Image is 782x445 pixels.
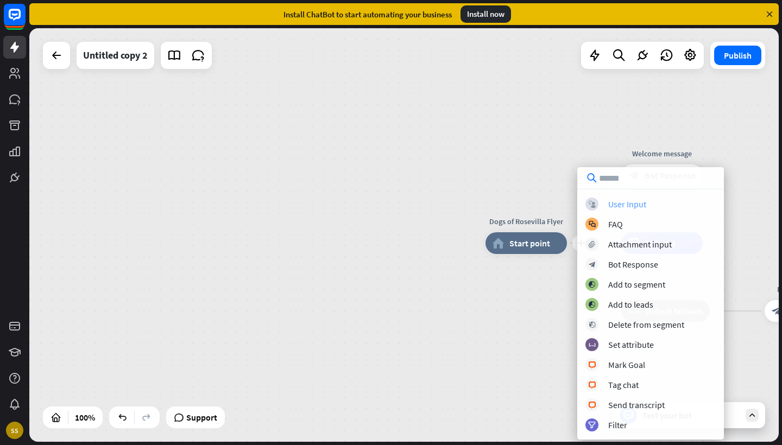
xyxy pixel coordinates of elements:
div: Filter [608,419,627,430]
i: block_bot_response [589,261,596,268]
i: block_livechat [588,361,596,368]
div: Dogs of Rosevilla Flyer [477,216,575,227]
i: block_attachment [589,241,596,248]
i: plus [577,239,585,247]
div: Install now [461,5,511,23]
i: block_faq [589,221,596,228]
div: User Input [608,199,646,209]
div: Delete from segment [608,319,684,330]
div: Send transcript [608,399,665,410]
div: Add to leads [608,299,653,310]
div: Bot Response [608,259,658,270]
i: block_delete_from_segment [589,321,596,328]
div: SS [6,422,23,439]
div: Install ChatBot to start automating your business [283,9,452,20]
div: Add to segment [608,279,665,290]
span: Start point [509,238,550,249]
div: Untitled copy 2 [83,42,148,69]
span: Support [186,409,217,426]
i: block_livechat [588,382,596,389]
i: home_2 [493,238,504,249]
div: FAQ [608,219,623,230]
div: 100% [72,409,98,426]
i: block_user_input [589,201,596,208]
div: Set attribute [608,339,654,350]
div: Tag chat [608,379,639,390]
i: block_add_to_segment [588,281,596,288]
button: Publish [714,46,761,65]
i: block_livechat [588,402,596,409]
div: Mark Goal [608,359,645,370]
i: filter [588,422,596,429]
button: Open LiveChat chat widget [9,4,41,37]
i: block_add_to_segment [588,301,596,308]
div: Attachment input [608,239,672,250]
div: Welcome message [613,148,711,159]
i: block_set_attribute [589,341,596,348]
